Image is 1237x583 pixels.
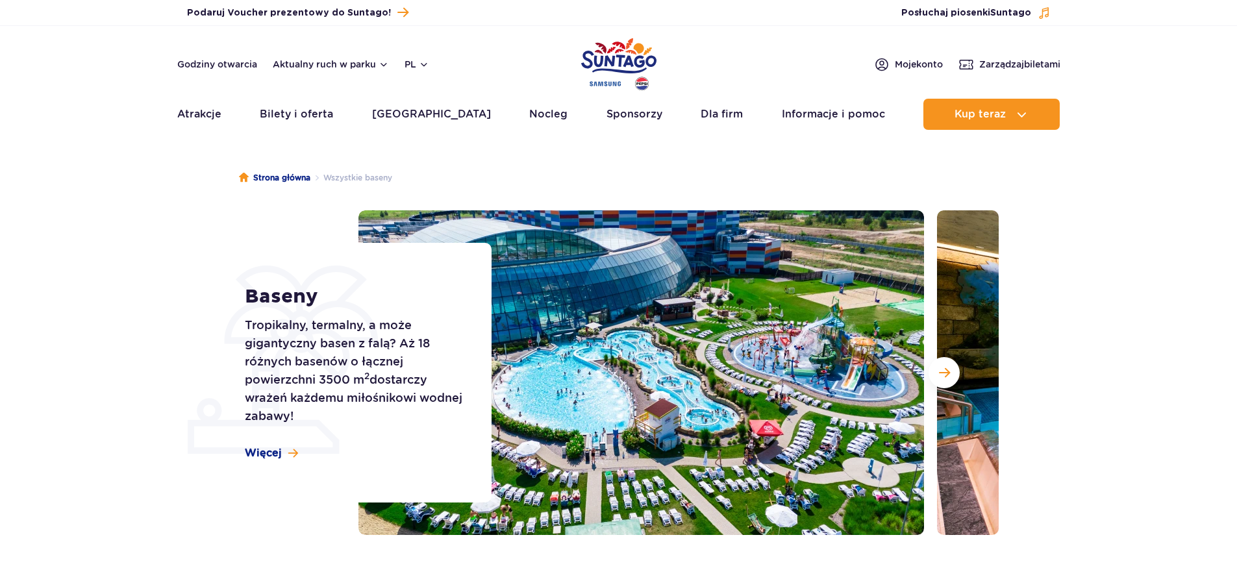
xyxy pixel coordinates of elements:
a: Sponsorzy [606,99,662,130]
span: Zarządzaj biletami [979,58,1060,71]
li: Wszystkie baseny [310,171,392,184]
a: Park of Poland [581,32,656,92]
a: Dla firm [701,99,743,130]
button: Posłuchaj piosenkiSuntago [901,6,1051,19]
a: Informacje i pomoc [782,99,885,130]
a: Strona główna [239,171,310,184]
a: Zarządzajbiletami [958,56,1060,72]
a: [GEOGRAPHIC_DATA] [372,99,491,130]
span: Moje konto [895,58,943,71]
a: Godziny otwarcia [177,58,257,71]
sup: 2 [364,371,369,381]
h1: Baseny [245,285,462,308]
span: Suntago [990,8,1031,18]
span: Więcej [245,446,282,460]
button: pl [405,58,429,71]
img: Zewnętrzna część Suntago z basenami i zjeżdżalniami, otoczona leżakami i zielenią [358,210,924,535]
a: Podaruj Voucher prezentowy do Suntago! [187,4,408,21]
span: Posłuchaj piosenki [901,6,1031,19]
a: Nocleg [529,99,568,130]
span: Kup teraz [955,108,1006,120]
button: Aktualny ruch w parku [273,59,389,69]
button: Kup teraz [923,99,1060,130]
a: Atrakcje [177,99,221,130]
a: Bilety i oferta [260,99,333,130]
a: Więcej [245,446,298,460]
button: Następny slajd [929,357,960,388]
a: Mojekonto [874,56,943,72]
span: Podaruj Voucher prezentowy do Suntago! [187,6,391,19]
p: Tropikalny, termalny, a może gigantyczny basen z falą? Aż 18 różnych basenów o łącznej powierzchn... [245,316,462,425]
